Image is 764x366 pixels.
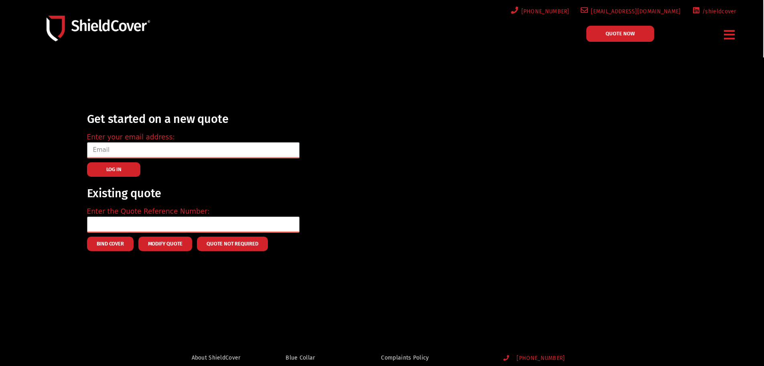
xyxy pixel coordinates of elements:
div: Menu Toggle [721,25,738,44]
button: LOG IN [87,162,141,177]
button: Bind Cover [87,237,134,251]
a: [PHONE_NUMBER] [509,6,569,16]
h2: Get started on a new quote [87,113,300,126]
span: Complaints Policy [381,353,429,363]
span: /shieldcover [699,6,736,16]
span: LOG IN [106,169,122,170]
span: Blue Collar [286,353,315,363]
span: [EMAIL_ADDRESS][DOMAIN_NAME] [588,6,681,16]
img: Shield-Cover-Underwriting-Australia-logo-full [47,16,150,41]
h2: Existing quote [87,187,300,200]
span: [PHONE_NUMBER] [519,6,569,16]
a: /shieldcover [691,6,736,16]
span: About ShieldCover [192,353,241,363]
a: [PHONE_NUMBER] [503,355,602,362]
label: Enter the Quote Reference Number: [87,207,210,217]
a: QUOTE NOW [586,26,654,42]
span: QUOTE NOW [606,31,635,36]
span: Modify Quote [148,243,183,245]
a: Complaints Policy [381,353,488,363]
a: [EMAIL_ADDRESS][DOMAIN_NAME] [579,6,681,16]
span: [PHONE_NUMBER] [510,355,565,362]
span: Quote Not Required [207,243,258,245]
label: Enter your email address: [87,132,175,143]
a: About ShieldCover [192,353,251,363]
span: Bind Cover [97,243,124,245]
button: Modify Quote [138,237,193,251]
button: Quote Not Required [197,237,268,251]
a: Blue Collar [286,353,347,363]
input: Email [87,142,300,158]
